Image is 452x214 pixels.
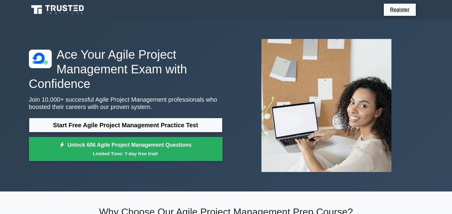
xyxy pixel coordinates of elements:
[29,137,222,161] a: Unlock 606 Agile Project Management QuestionsLimited Time: 7-day free trial!
[37,150,215,157] small: Limited Time: 7-day free trial!
[29,47,222,91] h1: Ace Your Agile Project Management Exam with Confidence
[29,118,222,132] a: Start Free Agile Project Management Practice Test
[386,6,413,13] a: Register
[29,96,222,111] p: Join 10,000+ successful Agile Project Management professionals who boosted their careers with our...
